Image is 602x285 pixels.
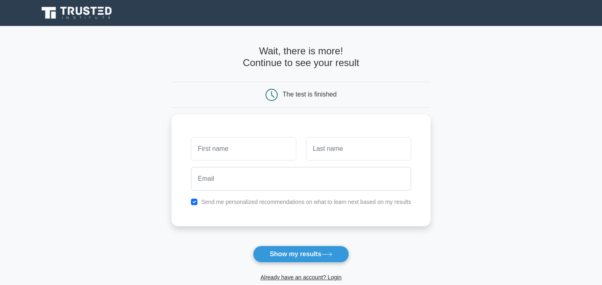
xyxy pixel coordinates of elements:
input: Email [191,167,411,191]
label: Send me personalized recommendations on what to learn next based on my results [201,199,411,205]
input: Last name [306,137,411,161]
input: First name [191,137,296,161]
div: The test is finished [283,91,336,98]
a: Already have an account? Login [260,274,341,281]
h4: Wait, there is more! Continue to see your result [171,45,431,69]
button: Show my results [253,246,349,263]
